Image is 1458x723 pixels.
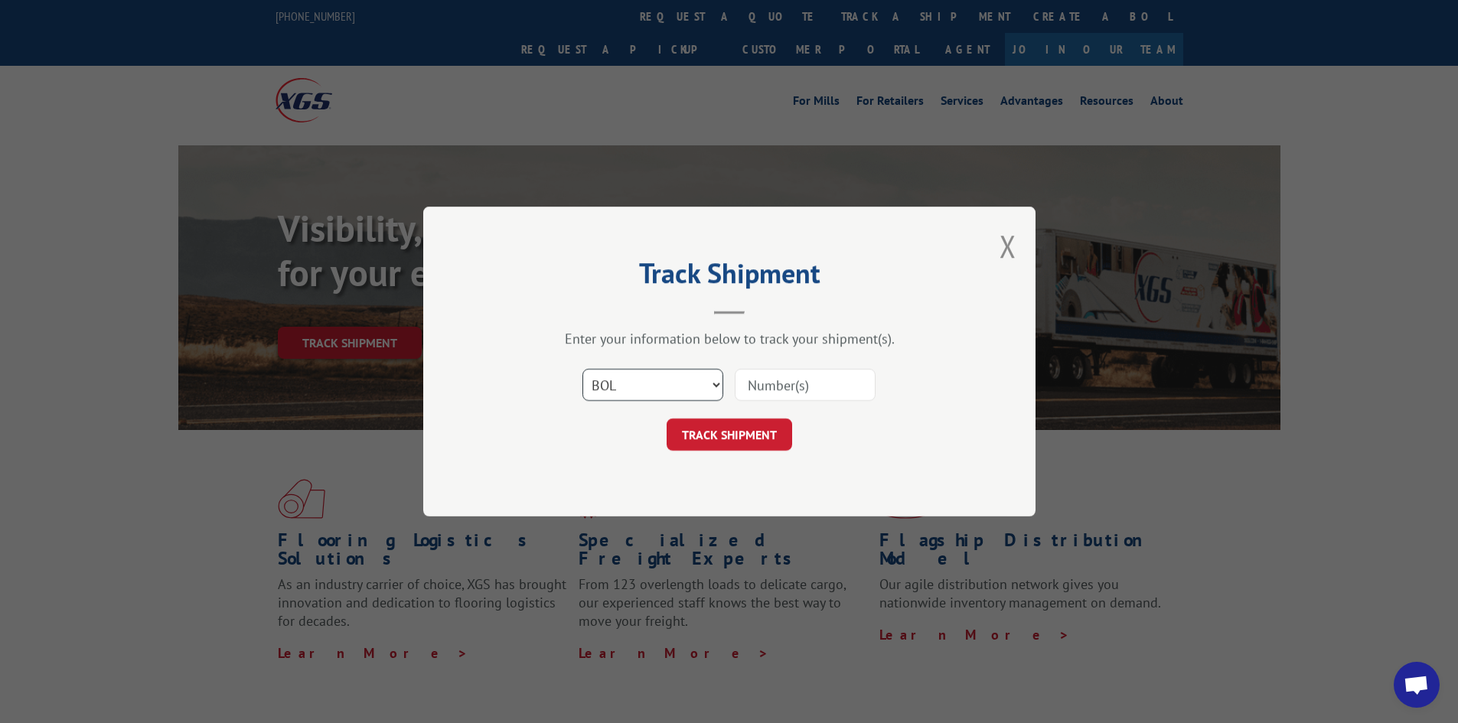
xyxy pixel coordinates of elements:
[500,330,959,347] div: Enter your information below to track your shipment(s).
[1000,226,1016,266] button: Close modal
[735,369,876,401] input: Number(s)
[500,262,959,291] h2: Track Shipment
[1394,662,1440,708] a: Open chat
[667,418,792,451] button: TRACK SHIPMENT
